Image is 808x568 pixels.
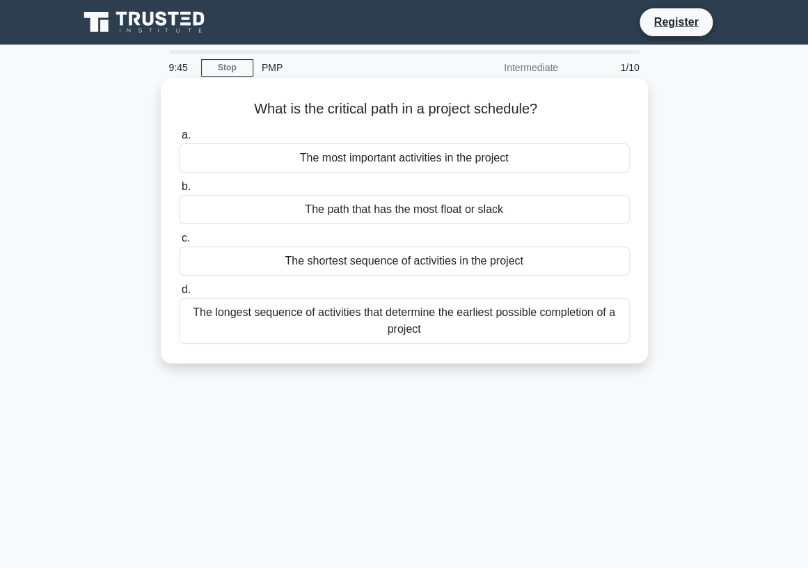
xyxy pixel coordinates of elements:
div: 1/10 [567,54,648,81]
div: The path that has the most float or slack [179,195,630,224]
a: Register [645,13,706,31]
div: The most important activities in the project [179,143,630,173]
span: c. [182,232,190,244]
div: PMP [253,54,445,81]
span: d. [182,283,191,295]
div: Intermediate [445,54,567,81]
div: The shortest sequence of activities in the project [179,246,630,276]
div: 9:45 [161,54,201,81]
div: The longest sequence of activities that determine the earliest possible completion of a project [179,298,630,344]
span: b. [182,180,191,192]
a: Stop [201,59,253,77]
span: a. [182,129,191,141]
h5: What is the critical path in a project schedule? [177,100,631,118]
